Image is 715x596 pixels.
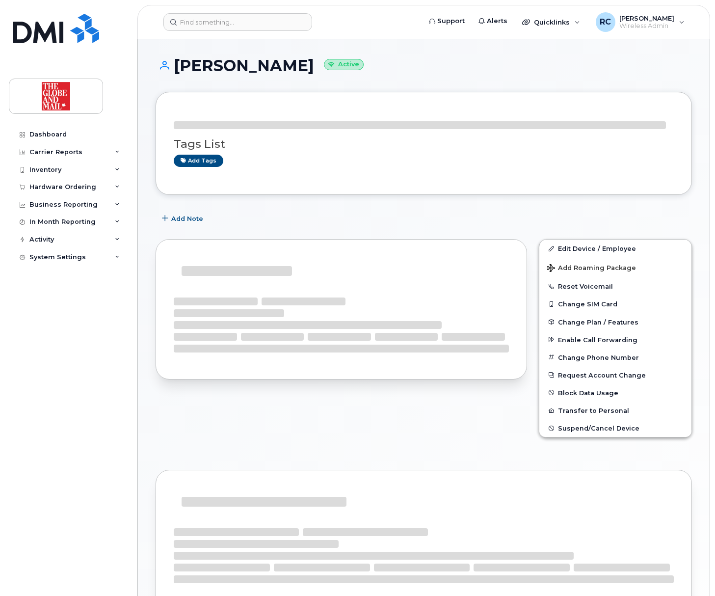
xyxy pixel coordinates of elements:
small: Active [324,59,364,70]
a: Add tags [174,155,223,167]
h1: [PERSON_NAME] [156,57,692,74]
span: Suspend/Cancel Device [558,425,639,432]
button: Enable Call Forwarding [539,331,691,349]
button: Suspend/Cancel Device [539,419,691,437]
button: Change SIM Card [539,295,691,313]
button: Reset Voicemail [539,277,691,295]
span: Enable Call Forwarding [558,336,637,343]
button: Change Plan / Features [539,313,691,331]
button: Transfer to Personal [539,402,691,419]
a: Edit Device / Employee [539,240,691,257]
button: Add Roaming Package [539,257,691,277]
span: Change Plan / Features [558,318,638,325]
button: Change Phone Number [539,349,691,366]
span: Add Note [171,214,203,223]
button: Block Data Usage [539,384,691,402]
span: Add Roaming Package [547,264,636,273]
button: Request Account Change [539,366,691,384]
button: Add Note [156,210,212,227]
h3: Tags List [174,138,674,150]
